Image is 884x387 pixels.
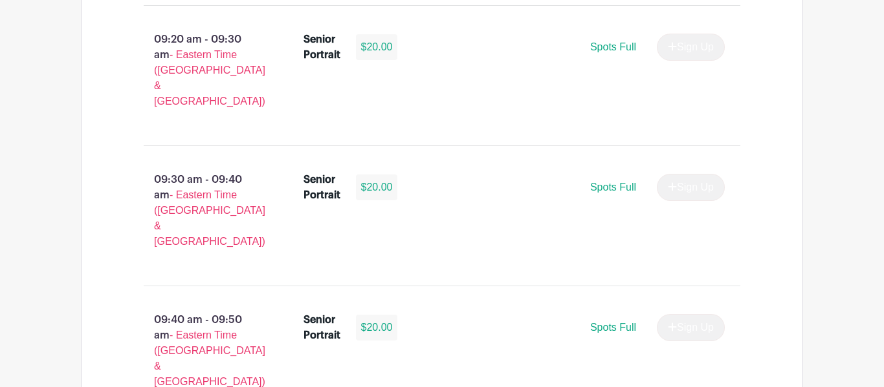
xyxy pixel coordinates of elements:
[356,174,398,200] div: $20.00
[590,182,636,193] span: Spots Full
[154,49,265,107] span: - Eastern Time ([GEOGRAPHIC_DATA] & [GEOGRAPHIC_DATA])
[590,41,636,52] span: Spots Full
[304,172,340,203] div: Senior Portrait
[123,26,283,114] p: 09:20 am - 09:30 am
[304,32,340,63] div: Senior Portrait
[154,189,265,247] span: - Eastern Time ([GEOGRAPHIC_DATA] & [GEOGRAPHIC_DATA])
[590,322,636,333] span: Spots Full
[123,167,283,255] p: 09:30 am - 09:40 am
[356,34,398,60] div: $20.00
[356,315,398,340] div: $20.00
[154,329,265,387] span: - Eastern Time ([GEOGRAPHIC_DATA] & [GEOGRAPHIC_DATA])
[304,312,340,343] div: Senior Portrait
